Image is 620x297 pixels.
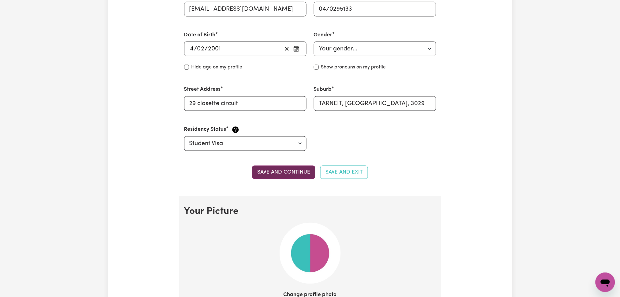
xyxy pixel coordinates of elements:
input: -- [198,44,205,53]
h2: Your Picture [184,206,436,218]
span: / [194,46,197,52]
label: Date of Birth [184,31,216,39]
label: Show pronouns on my profile [321,64,386,71]
label: Street Address [184,86,221,94]
label: Suburb [314,86,332,94]
input: -- [190,44,194,53]
button: Save and continue [252,166,315,179]
img: Your default profile image [280,223,341,284]
span: / [205,46,208,52]
label: Hide age on my profile [191,64,243,71]
iframe: Button to launch messaging window [596,273,615,292]
button: Save and Exit [320,166,368,179]
label: Residency Status [184,126,226,134]
input: ---- [208,44,221,53]
label: Gender [314,31,332,39]
input: e.g. North Bondi, New South Wales [314,96,436,111]
span: 0 [197,46,201,52]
